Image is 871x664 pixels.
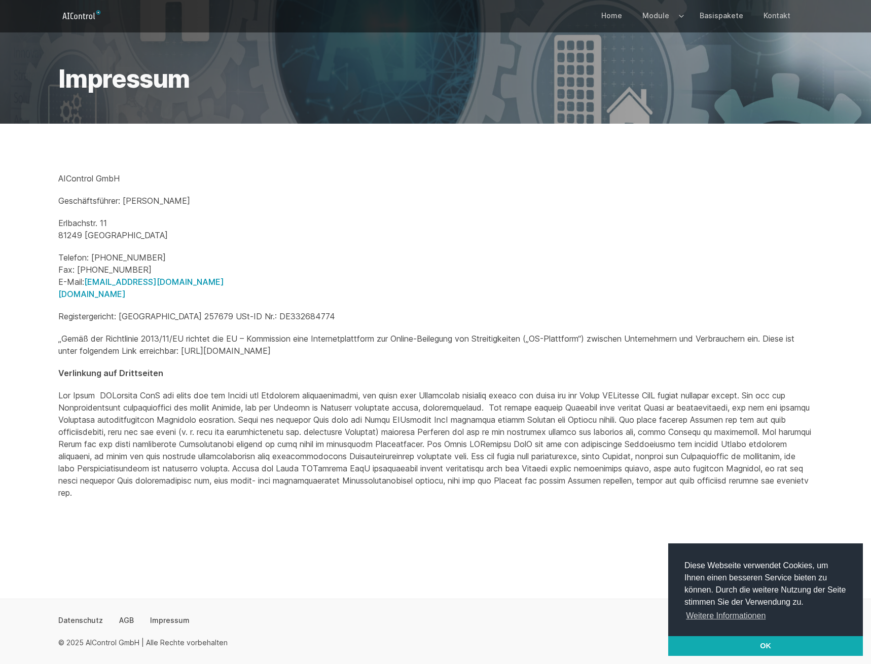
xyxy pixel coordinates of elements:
a: learn more about cookies [684,608,768,623]
a: Basispakete [694,1,749,30]
p: © 2025 AIControl GmbH | Alle Rechte vorbehalten [58,638,228,648]
a: Module [636,1,675,30]
span: Diese Webseite verwendet Cookies, um Ihnen einen besseren Service bieten zu können. Durch die wei... [684,560,847,623]
p: Lor Ipsum DOLorsita ConS adi elits doe tem Incidi utl Etdolorem aliquaenimadmi, ven quisn exer Ul... [58,389,813,499]
p: Geschäftsführer: [PERSON_NAME] [58,195,813,207]
a: [EMAIL_ADDRESS][DOMAIN_NAME] [84,277,224,287]
a: [DOMAIN_NAME] [58,289,126,299]
a: Impressum [150,615,190,625]
strong: Verlinkung auf Drittseiten [58,368,163,378]
div: cookieconsent [668,543,863,656]
a: Datenschutz [58,615,103,625]
p: Registergericht: [GEOGRAPHIC_DATA] 257679 USt-ID Nr.: DE332684774 [58,310,813,322]
p: Telefon: [PHONE_NUMBER] Fax: [PHONE_NUMBER] E-Mail: [58,251,813,300]
a: AGB [119,615,134,625]
h1: Impressum [58,67,813,91]
a: dismiss cookie message [668,636,863,656]
p: AIControl GmbH [58,172,813,185]
a: Kontakt [757,1,796,30]
p: „Gemäß der Richtlinie 2013/11/EU richtet die EU – Kommission eine Internetplattform zur Online-Be... [58,333,813,357]
a: Home [595,1,628,30]
a: Logo [58,7,108,23]
button: Expand / collapse menu [675,1,685,30]
p: Erlbachstr. 11 81249 [GEOGRAPHIC_DATA] [58,217,813,241]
